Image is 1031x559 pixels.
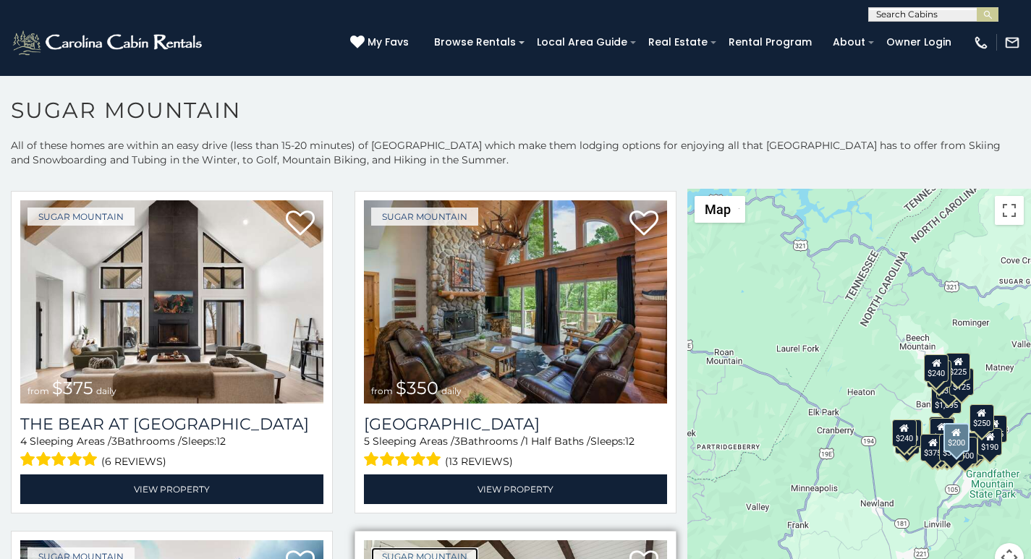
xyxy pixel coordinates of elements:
div: $190 [977,428,1002,456]
a: Add to favorites [286,209,315,239]
span: daily [96,385,116,396]
div: $375 [920,434,945,461]
a: Real Estate [641,31,715,54]
span: $375 [52,377,93,398]
div: $300 [929,418,954,445]
span: (13 reviews) [445,452,513,471]
span: 1 Half Baths / [525,435,590,448]
a: About [826,31,873,54]
button: Toggle fullscreen view [995,196,1024,225]
div: $350 [939,434,964,461]
div: $155 [982,415,1006,443]
a: The Bear At Sugar Mountain from $375 daily [20,200,323,404]
a: Add to favorites [629,209,658,239]
img: Grouse Moor Lodge [364,200,667,404]
span: 3 [454,435,460,448]
div: $240 [891,419,916,447]
div: $225 [946,353,970,380]
img: The Bear At Sugar Mountain [20,200,323,404]
div: $190 [928,417,953,444]
img: phone-regular-white.png [973,35,989,51]
a: View Property [364,474,667,504]
div: $250 [969,404,993,432]
span: from [371,385,393,396]
img: mail-regular-white.png [1004,35,1020,51]
a: Grouse Moor Lodge from $350 daily [364,200,667,404]
a: The Bear At [GEOGRAPHIC_DATA] [20,414,323,434]
a: View Property [20,474,323,504]
button: Change map style [695,196,745,223]
div: $195 [959,432,984,460]
img: White-1-2.png [11,28,206,57]
span: 4 [20,435,27,448]
a: Local Area Guide [530,31,635,54]
div: $200 [943,423,969,452]
span: 12 [216,435,226,448]
div: $125 [949,368,973,396]
a: Sugar Mountain [27,208,135,226]
div: $1,095 [930,386,961,414]
span: from [27,385,49,396]
a: Owner Login [879,31,959,54]
span: 3 [111,435,117,448]
a: Rental Program [721,31,819,54]
div: Sleeping Areas / Bathrooms / Sleeps: [20,434,323,471]
span: 5 [364,435,370,448]
div: Sleeping Areas / Bathrooms / Sleeps: [364,434,667,471]
span: Map [705,202,731,217]
span: My Favs [368,35,409,50]
a: My Favs [350,35,412,51]
div: $170 [926,360,951,388]
a: [GEOGRAPHIC_DATA] [364,414,667,434]
a: Sugar Mountain [371,208,478,226]
span: 12 [625,435,635,448]
span: $350 [396,377,438,398]
a: Browse Rentals [427,31,523,54]
span: daily [441,385,462,396]
div: $240 [924,354,949,382]
h3: Grouse Moor Lodge [364,414,667,434]
h3: The Bear At Sugar Mountain [20,414,323,434]
span: (6 reviews) [101,452,166,471]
